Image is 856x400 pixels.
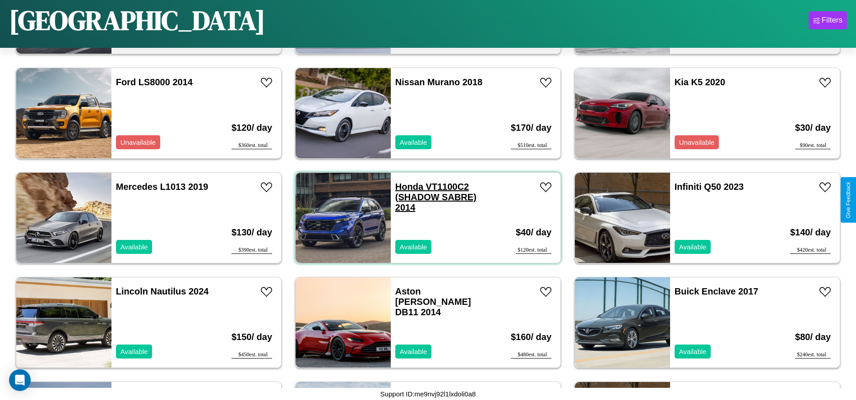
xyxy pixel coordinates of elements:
a: Mercedes L1013 2019 [116,182,208,192]
div: $ 510 est. total [511,142,551,149]
h3: $ 130 / day [231,218,272,247]
p: Available [679,241,707,253]
p: Available [679,345,707,358]
div: Filters [822,16,842,25]
div: $ 120 est. total [516,247,551,254]
div: Open Intercom Messenger [9,369,31,391]
a: Kia K5 2020 [675,77,725,87]
div: $ 420 est. total [790,247,831,254]
p: Available [400,241,427,253]
p: Available [120,241,148,253]
a: Aston [PERSON_NAME] DB11 2014 [395,286,471,317]
h3: $ 150 / day [231,323,272,351]
h3: $ 120 / day [231,114,272,142]
a: Nissan Murano 2018 [395,77,482,87]
div: $ 90 est. total [795,142,831,149]
p: Available [400,136,427,148]
a: Lincoln Nautilus 2024 [116,286,209,296]
h3: $ 40 / day [516,218,551,247]
a: Infiniti Q50 2023 [675,182,744,192]
p: Available [400,345,427,358]
div: Give Feedback [845,182,851,218]
h3: $ 80 / day [795,323,831,351]
button: Filters [809,11,847,29]
a: Buick Enclave 2017 [675,286,759,296]
p: Available [120,345,148,358]
h3: $ 30 / day [795,114,831,142]
div: $ 450 est. total [231,351,272,359]
div: $ 390 est. total [231,247,272,254]
div: $ 480 est. total [511,351,551,359]
div: $ 360 est. total [231,142,272,149]
h1: [GEOGRAPHIC_DATA] [9,2,265,39]
a: Ford LS8000 2014 [116,77,193,87]
p: Unavailable [679,136,714,148]
h3: $ 140 / day [790,218,831,247]
h3: $ 170 / day [511,114,551,142]
p: Support ID: me9nvj92l1lxdoli0a8 [380,388,476,400]
h3: $ 160 / day [511,323,551,351]
div: $ 240 est. total [795,351,831,359]
a: Honda VT1100C2 (SHADOW SABRE) 2014 [395,182,477,212]
p: Unavailable [120,136,156,148]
